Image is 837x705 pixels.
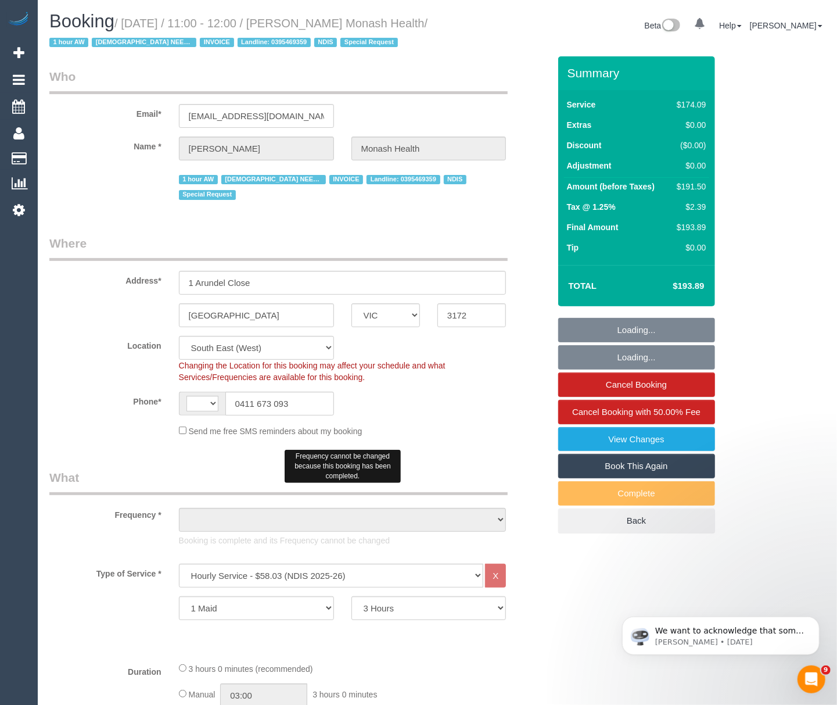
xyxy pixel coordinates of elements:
legend: What [49,469,508,495]
input: Email* [179,104,334,128]
span: Changing the Location for this booking may affect your schedule and what Services/Frequencies are... [179,361,446,382]
label: Tip [567,242,579,253]
a: [PERSON_NAME] [750,21,822,30]
span: Landline: 0395469359 [238,38,311,47]
small: / [DATE] / 11:00 - 12:00 / [PERSON_NAME] Monash Health [49,17,428,49]
span: 3 hours 0 minutes (recommended) [189,664,313,674]
span: [DEMOGRAPHIC_DATA] NEEDED [221,175,326,184]
a: Book This Again [558,454,715,478]
label: Final Amount [567,221,619,233]
p: Booking is complete and its Frequency cannot be changed [179,535,506,546]
div: $174.09 [672,99,706,110]
label: Discount [567,139,602,151]
iframe: Intercom notifications message [605,592,837,674]
div: $0.00 [672,119,706,131]
label: Address* [41,271,170,287]
p: Message from Ellie, sent 1d ago [51,45,200,55]
label: Email* [41,104,170,120]
strong: Total [569,281,597,291]
legend: Who [49,68,508,94]
a: Cancel Booking [558,373,715,397]
span: INVOICE [329,175,363,184]
a: View Changes [558,427,715,452]
label: Duration [41,662,170,678]
div: $193.89 [672,221,706,233]
span: NDIS [314,38,337,47]
span: Send me free SMS reminders about my booking [189,427,362,436]
span: Cancel Booking with 50.00% Fee [572,407,701,417]
span: Special Request [340,38,397,47]
a: Beta [645,21,681,30]
div: $2.39 [672,201,706,213]
span: [DEMOGRAPHIC_DATA] NEEDED [92,38,196,47]
input: First Name* [179,137,334,160]
a: Help [719,21,742,30]
span: NDIS [444,175,466,184]
label: Phone* [41,392,170,407]
a: Back [558,509,715,533]
input: Phone* [225,392,334,416]
input: Last Name* [351,137,506,160]
div: $191.50 [672,181,706,192]
span: Special Request [179,190,236,199]
span: INVOICE [200,38,234,47]
iframe: Intercom live chat [798,665,825,693]
label: Frequency * [41,505,170,521]
span: 1 hour AW [49,38,88,47]
label: Extras [567,119,592,131]
label: Service [567,99,596,110]
label: Tax @ 1.25% [567,201,616,213]
span: Booking [49,11,114,31]
legend: Where [49,235,508,261]
span: We want to acknowledge that some users may be experiencing lag or slower performance in our softw... [51,34,200,193]
span: 9 [821,665,831,675]
input: Post Code* [437,303,506,327]
label: Adjustment [567,160,612,171]
div: Frequency cannot be changed because this booking has been completed. [285,450,401,483]
span: 3 hours 0 minutes [312,690,377,699]
input: Suburb* [179,303,334,327]
div: $0.00 [672,242,706,253]
h4: $193.89 [638,281,704,291]
label: Amount (before Taxes) [567,181,655,192]
label: Location [41,336,170,352]
a: Cancel Booking with 50.00% Fee [558,400,715,424]
label: Type of Service * [41,564,170,579]
img: Automaid Logo [7,12,30,28]
span: Landline: 0395469359 [367,175,440,184]
span: Manual [189,690,215,699]
div: ($0.00) [672,139,706,151]
img: New interface [661,19,680,34]
div: $0.00 [672,160,706,171]
span: 1 hour AW [179,175,218,184]
h3: Summary [567,66,709,80]
label: Name * [41,137,170,152]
